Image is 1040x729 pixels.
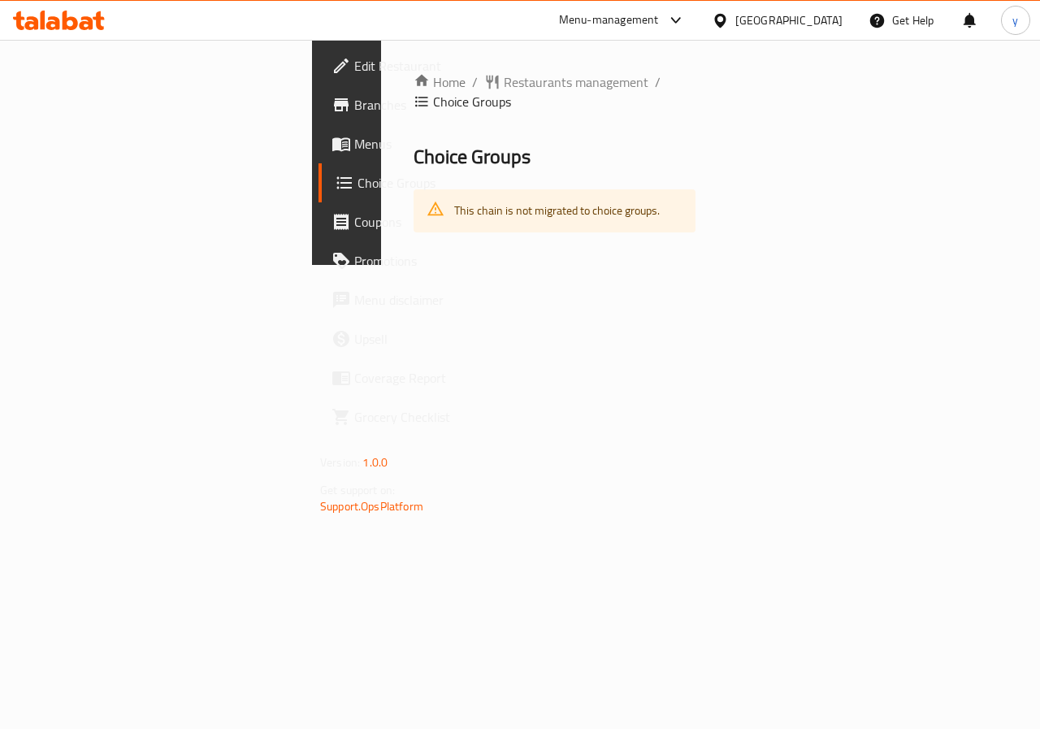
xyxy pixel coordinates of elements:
[357,173,473,193] span: Choice Groups
[354,368,473,388] span: Coverage Report
[354,134,473,154] span: Menus
[559,11,659,30] div: Menu-management
[318,280,486,319] a: Menu disclaimer
[318,124,486,163] a: Menus
[354,212,473,232] span: Coupons
[735,11,843,29] div: [GEOGRAPHIC_DATA]
[320,479,395,501] span: Get support on:
[504,72,648,92] span: Restaurants management
[320,496,423,517] a: Support.OpsPlatform
[318,319,486,358] a: Upsell
[354,329,473,349] span: Upsell
[362,452,388,473] span: 1.0.0
[318,163,486,202] a: Choice Groups
[354,95,473,115] span: Branches
[1012,11,1018,29] span: y
[318,46,486,85] a: Edit Restaurant
[318,85,486,124] a: Branches
[354,56,473,76] span: Edit Restaurant
[354,407,473,427] span: Grocery Checklist
[320,452,360,473] span: Version:
[484,72,648,92] a: Restaurants management
[354,290,473,310] span: Menu disclaimer
[318,202,486,241] a: Coupons
[414,72,695,111] nav: breadcrumb
[318,397,486,436] a: Grocery Checklist
[318,358,486,397] a: Coverage Report
[318,241,486,280] a: Promotions
[354,251,473,271] span: Promotions
[655,72,661,92] li: /
[454,194,660,228] div: This chain is not migrated to choice groups.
